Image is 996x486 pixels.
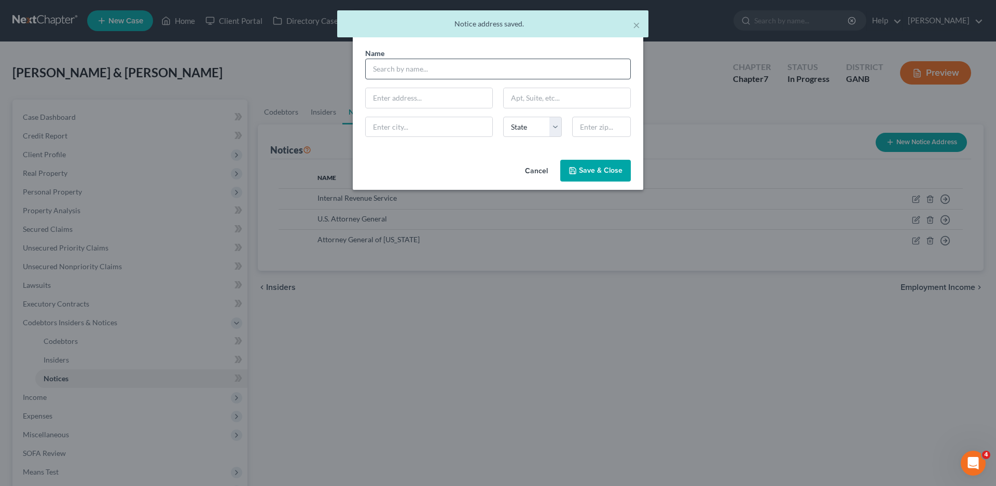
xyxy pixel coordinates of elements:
div: Notice address saved. [345,19,640,29]
span: Name [365,49,384,58]
button: Save & Close [560,160,631,182]
iframe: Intercom live chat [961,451,986,476]
input: Apt, Suite, etc... [504,88,630,108]
button: × [633,19,640,31]
button: Cancel [517,161,556,182]
span: 4 [982,451,990,459]
span: Save & Close [579,166,622,175]
input: Search by name... [365,59,631,79]
input: Enter address... [366,88,492,108]
input: Enter zip... [572,117,631,137]
input: Enter city... [366,117,492,137]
